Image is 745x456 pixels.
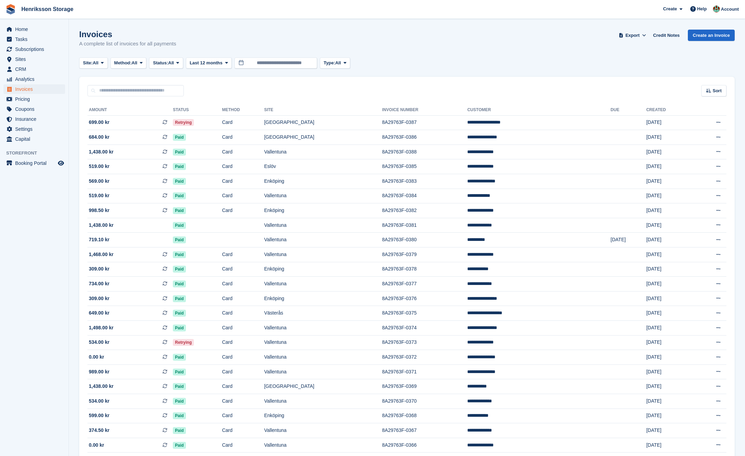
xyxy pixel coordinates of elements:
[382,115,468,130] td: 8A29763F-0387
[89,251,114,258] span: 1,468.00 kr
[382,233,468,247] td: 8A29763F-0380
[168,60,174,66] span: All
[15,124,56,134] span: Settings
[713,6,720,12] img: Isak Martinelle
[646,394,692,409] td: [DATE]
[264,438,382,453] td: Vallentuna
[324,60,335,66] span: Type:
[89,236,109,243] span: 719.10 kr
[222,174,264,189] td: Card
[173,442,186,449] span: Paid
[646,262,692,277] td: [DATE]
[646,291,692,306] td: [DATE]
[382,159,468,174] td: 8A29763F-0385
[15,24,56,34] span: Home
[173,325,186,331] span: Paid
[149,57,183,69] button: Status: All
[646,423,692,438] td: [DATE]
[382,145,468,159] td: 8A29763F-0388
[382,335,468,350] td: 8A29763F-0373
[3,94,65,104] a: menu
[15,84,56,94] span: Invoices
[382,379,468,394] td: 8A29763F-0369
[222,350,264,365] td: Card
[646,335,692,350] td: [DATE]
[688,30,735,41] a: Create an Invoice
[89,148,114,156] span: 1,438.00 kr
[382,409,468,423] td: 8A29763F-0368
[15,114,56,124] span: Insurance
[89,397,109,405] span: 534.00 kr
[264,379,382,394] td: [GEOGRAPHIC_DATA]
[222,105,264,116] th: Method
[264,105,382,116] th: Site
[382,105,468,116] th: Invoice Number
[173,178,186,185] span: Paid
[646,247,692,262] td: [DATE]
[15,134,56,144] span: Capital
[89,222,114,229] span: 1,438.00 kr
[382,247,468,262] td: 8A29763F-0379
[3,44,65,54] a: menu
[264,218,382,233] td: Vallentuna
[646,130,692,145] td: [DATE]
[264,350,382,365] td: Vallentuna
[382,306,468,321] td: 8A29763F-0375
[173,295,186,302] span: Paid
[173,280,186,287] span: Paid
[15,74,56,84] span: Analytics
[173,222,186,229] span: Paid
[646,438,692,453] td: [DATE]
[222,394,264,409] td: Card
[713,87,722,94] span: Sort
[646,364,692,379] td: [DATE]
[3,54,65,64] a: menu
[89,265,109,273] span: 309.00 kr
[3,84,65,94] a: menu
[222,262,264,277] td: Card
[186,57,232,69] button: Last 12 months
[153,60,168,66] span: Status:
[467,105,610,116] th: Customer
[646,409,692,423] td: [DATE]
[382,350,468,365] td: 8A29763F-0372
[646,189,692,203] td: [DATE]
[382,218,468,233] td: 8A29763F-0381
[382,130,468,145] td: 8A29763F-0386
[173,398,186,405] span: Paid
[89,134,109,141] span: 684.00 kr
[264,423,382,438] td: Vallentuna
[663,6,677,12] span: Create
[222,364,264,379] td: Card
[173,192,186,199] span: Paid
[89,442,104,449] span: 0.00 kr
[264,335,382,350] td: Vallentuna
[650,30,682,41] a: Credit Notes
[646,321,692,336] td: [DATE]
[222,145,264,159] td: Card
[264,394,382,409] td: Vallentuna
[646,145,692,159] td: [DATE]
[617,30,648,41] button: Export
[190,60,222,66] span: Last 12 months
[173,105,222,116] th: Status
[89,207,109,214] span: 998.50 kr
[79,30,176,39] h1: Invoices
[89,309,109,317] span: 649.00 kr
[264,306,382,321] td: Västerås
[264,233,382,247] td: Vallentuna
[264,247,382,262] td: Vallentuna
[222,277,264,291] td: Card
[6,4,16,14] img: stora-icon-8386f47178a22dfd0bd8f6a31ec36ba5ce8667c1dd55bd0f319d3a0aa187defe.svg
[264,364,382,379] td: Vallentuna
[264,321,382,336] td: Vallentuna
[89,353,104,361] span: 0.00 kr
[3,124,65,134] a: menu
[382,423,468,438] td: 8A29763F-0367
[89,368,109,375] span: 989.00 kr
[611,105,647,116] th: Due
[382,174,468,189] td: 8A29763F-0383
[646,115,692,130] td: [DATE]
[173,310,186,317] span: Paid
[382,277,468,291] td: 8A29763F-0377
